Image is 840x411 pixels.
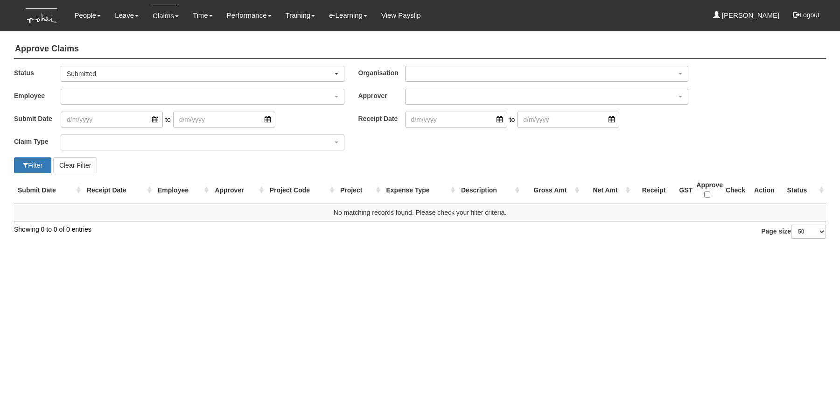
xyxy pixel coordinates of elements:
[14,157,51,173] button: Filter
[153,5,179,27] a: Claims
[581,177,632,204] th: Net Amt : activate to sort column ascending
[507,112,518,128] span: to
[522,177,581,204] th: Gross Amt : activate to sort column ascending
[381,5,421,26] a: View Payslip
[14,204,826,221] td: No matching records found. Please check your filter criteria.
[227,5,272,26] a: Performance
[14,40,826,59] h4: Approve Claims
[713,5,780,26] a: [PERSON_NAME]
[154,177,211,204] th: Employee : activate to sort column ascending
[517,112,619,128] input: d/m/yyyy
[405,112,507,128] input: d/m/yyyy
[14,112,61,125] label: Submit Date
[457,177,522,204] th: Description : activate to sort column ascending
[786,4,826,26] button: Logout
[83,177,154,204] th: Receipt Date : activate to sort column ascending
[14,89,61,102] label: Employee
[358,89,405,102] label: Approver
[791,225,826,239] select: Page size
[336,177,383,204] th: Project : activate to sort column ascending
[266,177,336,204] th: Project Code : activate to sort column ascending
[675,177,693,204] th: GST
[358,66,405,79] label: Organisation
[67,69,333,78] div: Submitted
[61,66,344,82] button: Submitted
[761,225,826,239] label: Page size
[74,5,101,26] a: People
[61,112,163,128] input: d/m/yyyy
[358,112,405,125] label: Receipt Date
[211,177,266,204] th: Approver : activate to sort column ascending
[14,66,61,79] label: Status
[722,177,745,204] th: Check
[784,177,826,204] th: Status : activate to sort column ascending
[632,177,676,204] th: Receipt
[163,112,173,128] span: to
[173,112,275,128] input: d/m/yyyy
[14,135,61,148] label: Claim Type
[193,5,213,26] a: Time
[383,177,457,204] th: Expense Type : activate to sort column ascending
[14,177,83,204] th: Submit Date : activate to sort column ascending
[329,5,367,26] a: e-Learning
[745,177,783,204] th: Action
[53,157,97,173] button: Clear Filter
[115,5,139,26] a: Leave
[286,5,315,26] a: Training
[693,177,722,204] th: Approve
